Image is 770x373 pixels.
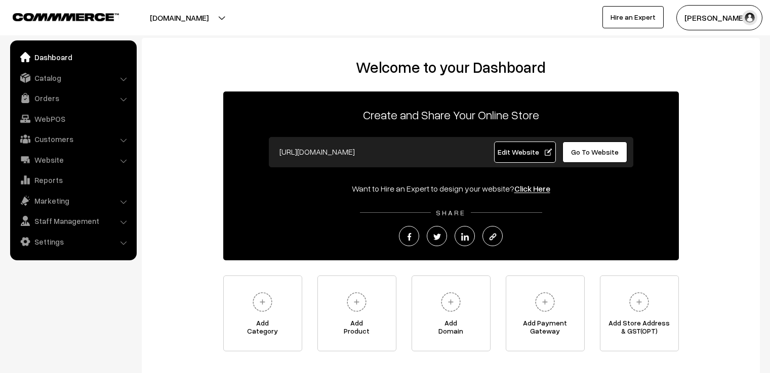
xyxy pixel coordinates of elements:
img: plus.svg [249,288,276,316]
span: SHARE [431,208,471,217]
span: Edit Website [498,148,552,156]
a: Catalog [13,69,133,87]
img: user [742,10,757,25]
img: plus.svg [625,288,653,316]
a: AddCategory [223,275,302,351]
a: Edit Website [494,142,556,163]
a: AddDomain [412,275,491,351]
span: Add Category [224,319,302,339]
button: [DOMAIN_NAME] [114,5,244,30]
a: Marketing [13,192,133,210]
a: Reports [13,171,133,189]
span: Add Product [318,319,396,339]
a: COMMMERCE [13,10,101,22]
span: Add Store Address & GST(OPT) [600,319,678,339]
a: Add Store Address& GST(OPT) [600,275,679,351]
a: Hire an Expert [602,6,664,28]
a: Go To Website [562,142,628,163]
p: Create and Share Your Online Store [223,106,679,124]
img: plus.svg [343,288,371,316]
a: Settings [13,232,133,251]
a: Click Here [514,183,550,194]
img: plus.svg [437,288,465,316]
span: Add Payment Gateway [506,319,584,339]
a: Dashboard [13,48,133,66]
span: Go To Website [571,148,619,156]
div: Want to Hire an Expert to design your website? [223,182,679,195]
button: [PERSON_NAME] [676,5,762,30]
a: Staff Management [13,212,133,230]
a: AddProduct [317,275,396,351]
img: plus.svg [531,288,559,316]
a: Customers [13,130,133,148]
a: Website [13,151,133,169]
img: COMMMERCE [13,13,119,21]
a: Add PaymentGateway [506,275,585,351]
span: Add Domain [412,319,490,339]
a: WebPOS [13,110,133,128]
h2: Welcome to your Dashboard [152,58,750,76]
a: Orders [13,89,133,107]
